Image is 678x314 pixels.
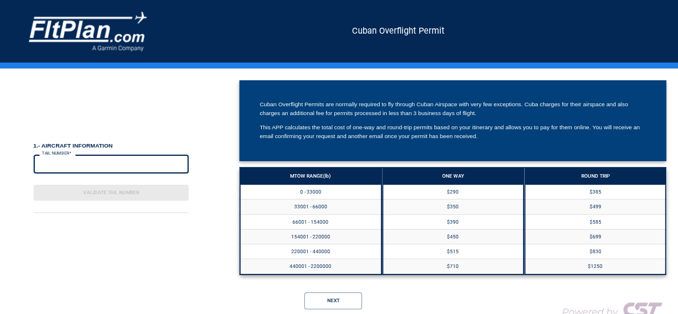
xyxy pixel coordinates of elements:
th: MTOW RANGE (lb) [240,168,381,185]
table: a dense table [239,167,381,275]
img: COMPANY LOGO [29,12,147,51]
td: $830 [525,244,666,259]
button: Next [304,292,362,309]
h6: 1.- AIRCRAFT INFORMATION [34,142,189,149]
th: 66001 - 154000 [240,214,381,229]
td: $1250 [525,259,666,274]
td: $390 [383,214,524,229]
div: This APP calculates the total cost of one-way and round-trip permits based on your itinerary and ... [259,123,646,140]
td: $515 [383,244,524,259]
th: 440001 - 2200000 [240,259,381,274]
th: ONE WAY [383,168,524,185]
td: $499 [525,199,666,214]
td: $710 [383,259,524,274]
td: $290 [383,184,524,199]
td: $699 [525,229,666,244]
th: 33001 - 66000 [240,199,381,214]
table: a dense table [382,167,524,275]
td: $385 [525,184,666,199]
div: Cuban Overflight Permits are normally required to fly through Cuban Airspace with very few except... [259,100,646,117]
th: 220001 - 440000 [240,244,381,259]
td: $350 [383,199,524,214]
th: 154001 - 220000 [240,229,381,244]
td: $450 [383,229,524,244]
th: ROUND TRIP [525,168,666,185]
td: $585 [525,214,666,229]
table: a dense table [524,167,666,275]
th: 0 - 33000 [240,184,381,199]
label: TAIL NUMBER* [42,150,71,156]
